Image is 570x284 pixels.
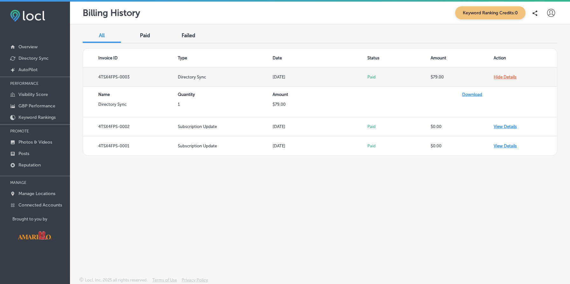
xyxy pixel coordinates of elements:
[18,67,38,72] p: AutoPilot
[12,217,70,221] p: Brought to you by
[367,68,431,87] td: Paid
[367,49,431,68] th: Status
[182,32,195,38] span: Failed
[140,32,150,38] span: Paid
[178,87,273,102] th: Quantity
[431,49,494,68] th: Amount
[18,103,55,109] p: GBP Performance
[273,117,367,136] td: [DATE]
[83,8,140,18] p: Billing History
[83,136,178,155] td: 4TSX4FPS-0001
[18,92,48,97] p: Visibility Score
[83,49,178,68] th: Invoice ID
[178,117,273,136] td: Subscription Update
[273,87,367,102] th: Amount
[83,117,178,136] td: 4TSX4FPS-0002
[83,102,178,117] td: Directory Sync
[18,139,52,145] p: Photos & Videos
[178,68,273,87] td: Directory Sync
[367,117,431,136] td: Paid
[494,68,557,87] td: Hide Details
[18,162,41,168] p: Reputation
[367,136,431,155] td: Paid
[83,68,178,87] td: 4TSX4FPS-0003
[178,102,273,117] td: 1
[178,49,273,68] th: Type
[273,136,367,155] td: [DATE]
[10,10,45,22] img: fda3e92497d09a02dc62c9cd864e3231.png
[83,87,178,102] th: Name
[12,227,57,244] img: Visit Amarillo
[273,68,367,87] td: [DATE]
[455,6,525,19] span: Keyword Ranking Credits: 0
[178,136,273,155] td: Subscription Update
[431,68,494,87] td: $79.00
[18,44,38,50] p: Overview
[85,278,148,282] p: Locl, Inc. 2025 all rights reserved.
[18,191,55,196] p: Manage Locations
[273,49,367,68] th: Date
[273,102,367,117] td: $79.00
[494,117,557,136] td: View Details
[18,56,49,61] p: Directory Sync
[18,115,56,120] p: Keyword Rankings
[18,202,62,208] p: Connected Accounts
[431,117,494,136] td: $0.00
[462,92,482,97] a: Download
[99,32,105,38] span: All
[494,49,557,68] th: Action
[494,136,557,155] td: View Details
[431,136,494,155] td: $0.00
[18,151,29,156] p: Posts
